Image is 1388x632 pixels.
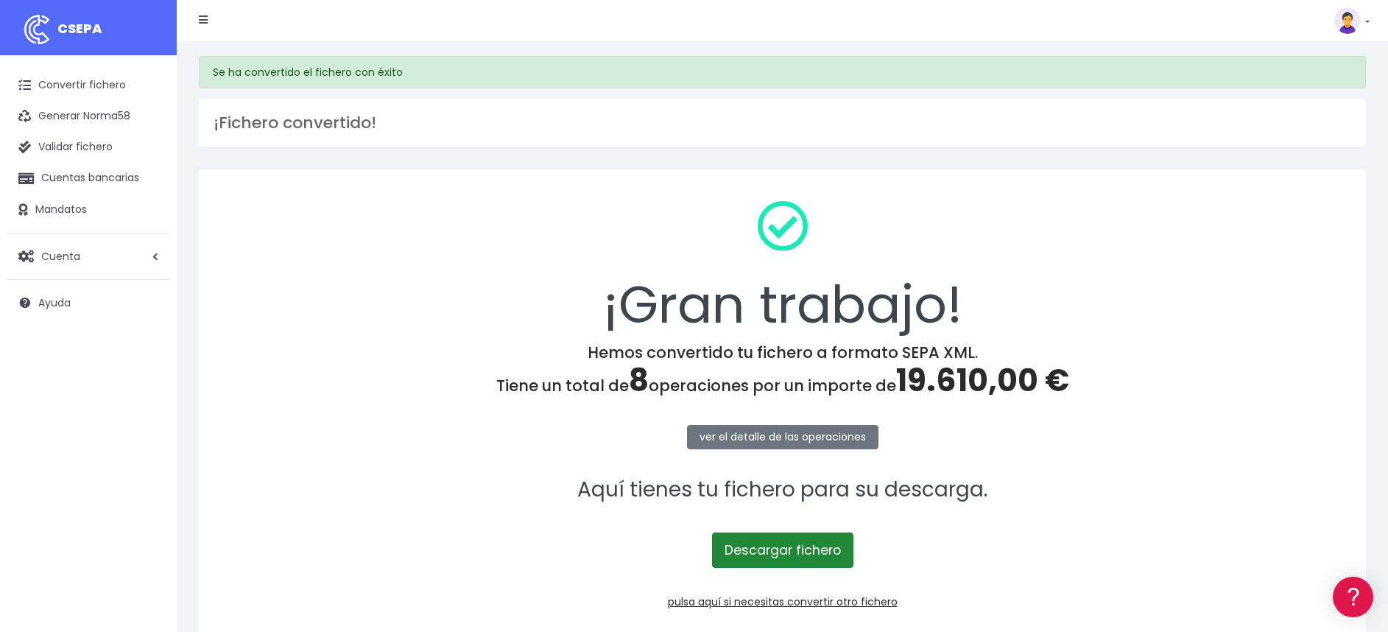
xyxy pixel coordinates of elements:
[218,474,1347,507] p: Aquí tienes tu fichero para su descarga.
[15,232,280,255] a: Videotutoriales
[202,424,283,438] a: POWERED BY ENCHANT
[629,359,649,402] span: 8
[687,425,878,449] a: ver el detalle de las operaciones
[15,376,280,399] a: API
[15,209,280,232] a: Problemas habituales
[896,359,1069,402] span: 19.610,00 €
[15,186,280,209] a: Formatos
[712,533,853,568] a: Descargar fichero
[15,354,280,368] div: Programadores
[15,394,280,420] button: Contáctanos
[7,287,169,318] a: Ayuda
[15,163,280,177] div: Convertir ficheros
[7,241,169,272] a: Cuenta
[15,125,280,148] a: Información general
[38,295,71,310] span: Ayuda
[15,292,280,306] div: Facturación
[57,19,102,38] span: CSEPA
[15,102,280,116] div: Información general
[7,101,169,132] a: Generar Norma58
[218,189,1347,343] div: ¡Gran trabajo!
[7,70,169,101] a: Convertir fichero
[7,132,169,163] a: Validar fichero
[15,316,280,339] a: General
[668,594,898,609] a: pulsa aquí si necesitas convertir otro fichero
[7,194,169,225] a: Mandatos
[18,11,55,48] img: logo
[214,113,1351,133] h3: ¡Fichero convertido!
[218,343,1347,399] h4: Hemos convertido tu fichero a formato SEPA XML. Tiene un total de operaciones por un importe de
[41,248,80,263] span: Cuenta
[15,255,280,278] a: Perfiles de empresas
[7,163,169,194] a: Cuentas bancarias
[1334,7,1361,34] img: profile
[199,56,1366,88] div: Se ha convertido el fichero con éxito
